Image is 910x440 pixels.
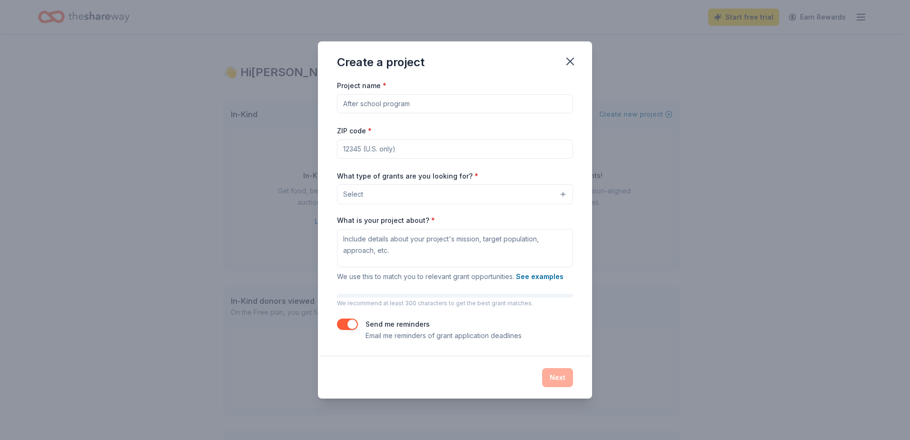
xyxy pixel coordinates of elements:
p: Email me reminders of grant application deadlines [366,330,522,341]
label: What type of grants are you looking for? [337,171,478,181]
span: We use this to match you to relevant grant opportunities. [337,272,564,280]
span: Select [343,189,363,200]
button: Select [337,184,573,204]
input: 12345 (U.S. only) [337,140,573,159]
div: Create a project [337,55,425,70]
label: ZIP code [337,126,372,136]
input: After school program [337,94,573,113]
label: What is your project about? [337,216,435,225]
label: Send me reminders [366,320,430,328]
button: See examples [516,271,564,282]
p: We recommend at least 300 characters to get the best grant matches. [337,300,573,307]
label: Project name [337,81,386,90]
